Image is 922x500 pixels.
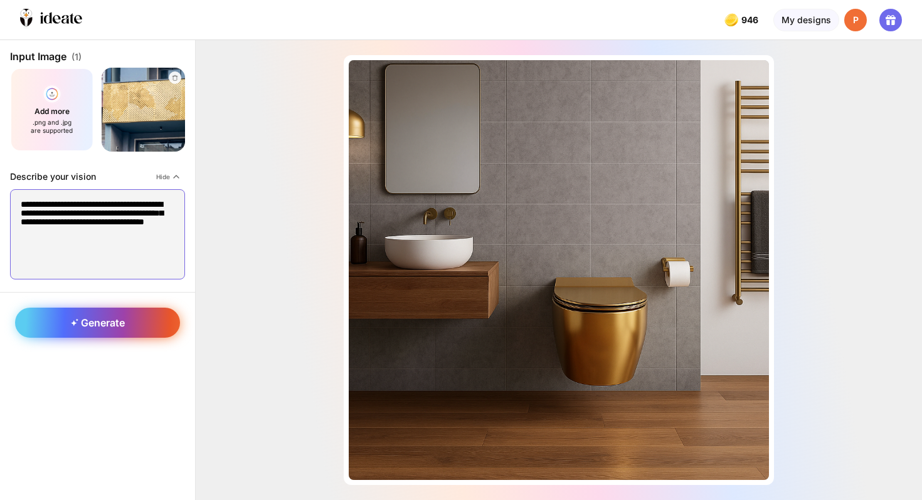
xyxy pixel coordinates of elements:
span: Generate [71,316,125,329]
span: 946 [741,15,761,25]
div: P [844,9,867,31]
span: (1) [72,51,82,62]
div: Input Image [10,50,185,63]
span: Hide [156,173,170,180]
div: Describe your vision [10,171,96,182]
div: My designs [773,9,839,31]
